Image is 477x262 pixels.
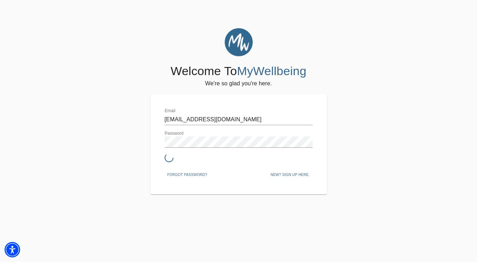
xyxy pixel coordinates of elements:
[167,172,207,178] span: Forgot password?
[205,79,272,89] h6: We're so glad you're here.
[171,64,306,79] h4: Welcome To
[165,171,210,177] a: Forgot password?
[270,172,310,178] span: New? Sign up here.
[165,132,184,136] label: Password
[237,64,306,78] span: MyWellbeing
[225,28,253,56] img: MyWellbeing
[268,170,312,180] button: New? Sign up here.
[165,170,210,180] button: Forgot password?
[5,242,20,257] div: Accessibility Menu
[165,109,176,113] label: Email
